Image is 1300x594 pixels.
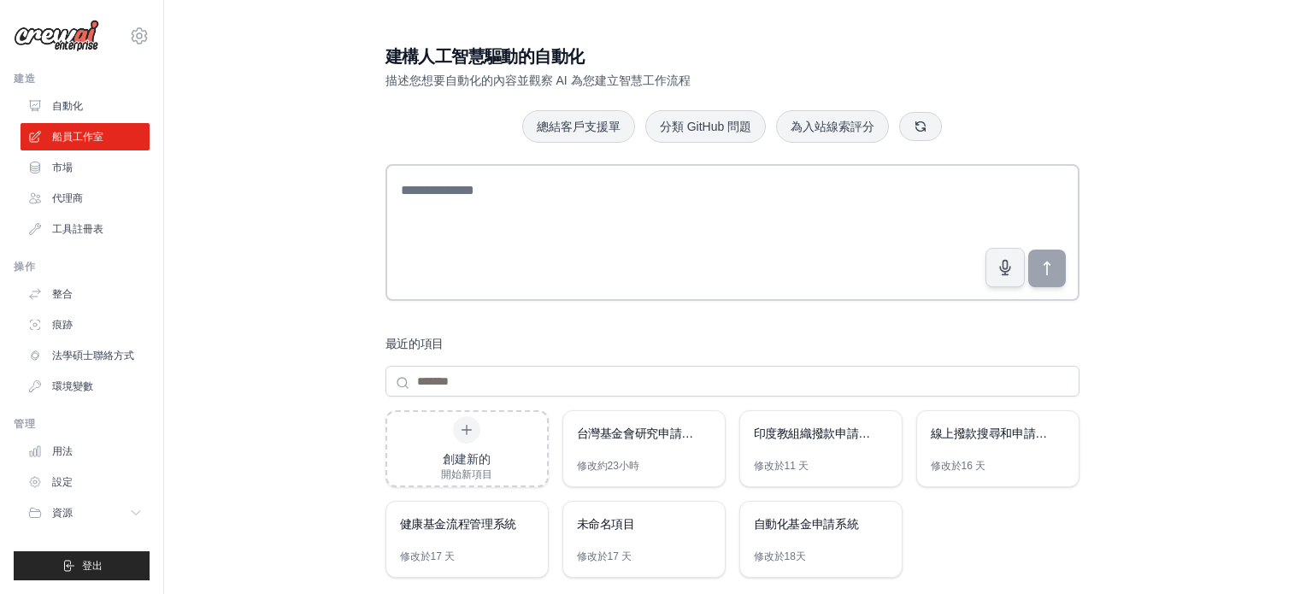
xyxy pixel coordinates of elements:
a: 痕跡 [21,311,150,338]
font: 法學碩士聯絡方式 [52,350,134,362]
a: 市場 [21,154,150,181]
font: 未命名項目 [577,517,635,531]
font: 建構人工智慧驅動的自動化 [385,47,585,66]
font: 操作 [14,261,35,273]
font: 工具註冊表 [52,223,103,235]
font: 修改 [577,460,597,472]
button: 總結客戶支援單 [522,110,635,143]
font: 16 天 [962,460,986,472]
a: 代理商 [21,185,150,212]
font: 船員工作室 [52,131,103,143]
font: 約23小時 [597,460,639,472]
font: 17 天 [608,550,632,562]
a: 自動化 [21,92,150,120]
img: 標識 [14,20,99,52]
font: 建造 [14,73,35,85]
a: 環境變數 [21,373,150,400]
font: 登出 [82,560,103,572]
font: 設定 [52,476,73,488]
font: 描述您想要自動化的內容並觀察 AI 為您建立智慧工作流程 [385,74,691,87]
font: 資源 [52,507,73,519]
a: 船員工作室 [21,123,150,150]
font: 17 天 [431,550,456,562]
font: 18天 [785,550,806,562]
font: 創建新的 [443,452,491,466]
font: 自動化 [52,100,83,112]
font: 分類 GitHub 問題 [660,120,751,133]
font: 市場 [52,162,73,173]
font: 11 天 [785,460,809,472]
font: 開始新項目 [441,468,492,480]
font: 修改於 [754,460,785,472]
font: 總結客戶支援單 [537,120,621,133]
font: 印度教組織撥款申請自動化 [754,426,894,440]
font: 修改於 [754,550,785,562]
font: 管理 [14,418,35,430]
a: 工具註冊表 [21,215,150,243]
a: 整合 [21,280,150,308]
font: 為入站線索評分 [791,120,874,133]
font: 台灣基金會研究申請系統 [577,426,705,440]
font: 健康基金流程管理系統 [400,517,517,531]
button: 登出 [14,551,150,580]
font: 環境變數 [52,380,93,392]
button: 點擊說出您的自動化想法 [985,248,1025,287]
font: 最近的項目 [385,337,444,350]
font: 代理商 [52,192,83,204]
font: 用法 [52,445,73,457]
button: 分類 GitHub 問題 [645,110,766,143]
font: 痕跡 [52,319,73,331]
font: 整合 [52,288,73,300]
font: 線上撥款搜尋和申請報告自動化 [931,426,1094,440]
button: 為入站線索評分 [776,110,889,143]
font: 修改於 [577,550,608,562]
font: 修改於 [400,550,431,562]
a: 用法 [21,438,150,465]
button: 資源 [21,499,150,526]
a: 設定 [21,468,150,496]
font: 自動化基金申請系統 [754,517,859,531]
font: 修改於 [931,460,962,472]
a: 法學碩士聯絡方式 [21,342,150,369]
button: 獲取新建議 [899,112,942,141]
